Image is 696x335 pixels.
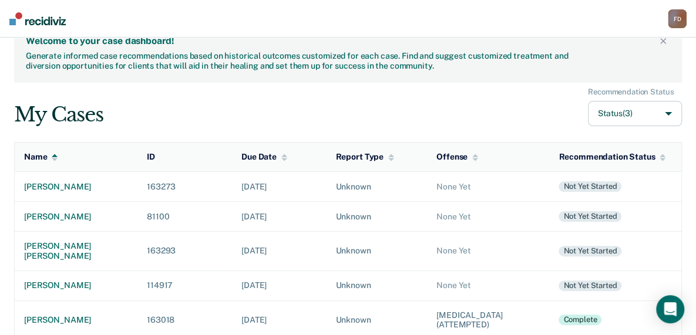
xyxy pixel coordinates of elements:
[559,314,601,325] div: Complete
[436,310,540,330] div: [MEDICAL_DATA] (ATTEMPTED)
[24,315,128,325] div: [PERSON_NAME]
[656,295,684,323] div: Open Intercom Messenger
[14,103,103,127] div: My Cases
[232,201,326,231] td: [DATE]
[559,152,665,162] div: Recommendation Status
[232,231,326,270] td: [DATE]
[559,211,621,222] div: Not yet started
[326,231,427,270] td: Unknown
[24,212,128,222] div: [PERSON_NAME]
[137,201,232,231] td: 81100
[559,181,621,192] div: Not yet started
[335,152,394,162] div: Report Type
[436,246,540,256] div: None Yet
[137,171,232,201] td: 163273
[24,280,128,290] div: [PERSON_NAME]
[326,270,427,300] td: Unknown
[668,9,687,28] button: FD
[241,152,287,162] div: Due Date
[436,152,478,162] div: Offense
[588,87,674,97] div: Recommendation Status
[26,35,656,46] div: Welcome to your case dashboard!
[137,270,232,300] td: 114917
[232,171,326,201] td: [DATE]
[436,212,540,222] div: None Yet
[436,280,540,290] div: None Yet
[147,152,155,162] div: ID
[559,280,621,291] div: Not yet started
[26,51,571,71] div: Generate informed case recommendations based on historical outcomes customized for each case. Fin...
[326,171,427,201] td: Unknown
[9,12,66,25] img: Recidiviz
[436,182,540,192] div: None Yet
[137,231,232,270] td: 163293
[668,9,687,28] div: F D
[588,101,682,126] button: Status(3)
[24,182,128,192] div: [PERSON_NAME]
[326,201,427,231] td: Unknown
[232,270,326,300] td: [DATE]
[24,152,58,162] div: Name
[559,246,621,256] div: Not yet started
[24,241,128,261] div: [PERSON_NAME] [PERSON_NAME]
